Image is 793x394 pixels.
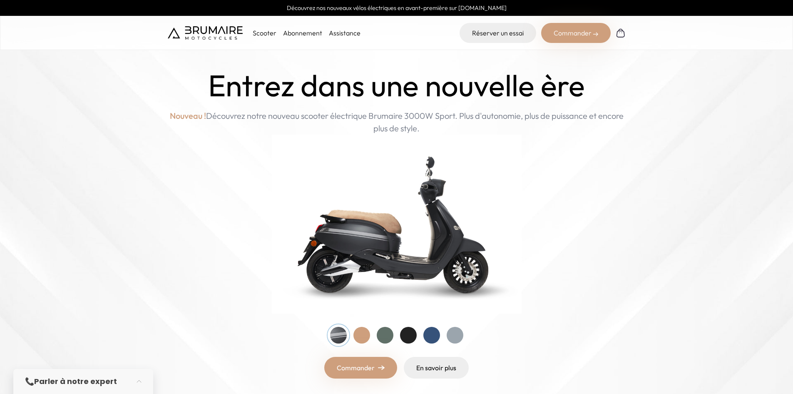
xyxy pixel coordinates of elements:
[404,357,469,379] a: En savoir plus
[208,68,585,103] h1: Entrez dans une nouvelle ère
[170,110,206,122] span: Nouveau !
[329,29,360,37] a: Assistance
[168,26,243,40] img: Brumaire Motocycles
[378,365,385,370] img: right-arrow.png
[324,357,397,379] a: Commander
[168,110,626,135] p: Découvrez notre nouveau scooter électrique Brumaire 3000W Sport. Plus d'autonomie, plus de puissa...
[541,23,611,43] div: Commander
[253,28,276,38] p: Scooter
[593,32,598,37] img: right-arrow-2.png
[616,28,626,38] img: Panier
[283,29,322,37] a: Abonnement
[460,23,536,43] a: Réserver un essai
